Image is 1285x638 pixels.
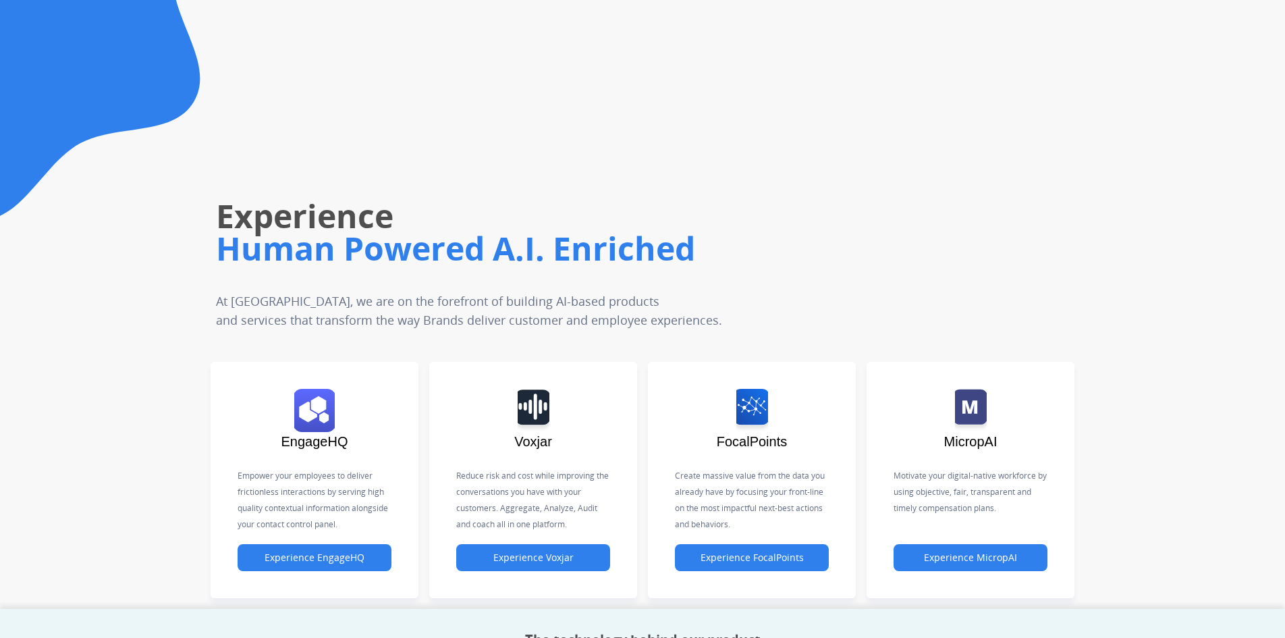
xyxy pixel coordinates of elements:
[675,544,829,571] button: Experience FocalPoints
[717,434,788,449] span: FocalPoints
[238,544,391,571] button: Experience EngageHQ
[456,544,610,571] button: Experience Voxjar
[281,434,348,449] span: EngageHQ
[456,552,610,564] a: Experience Voxjar
[238,468,391,533] p: Empower your employees to deliver frictionless interactions by serving high quality contextual in...
[955,389,987,432] img: logo
[238,552,391,564] a: Experience EngageHQ
[294,389,335,432] img: logo
[894,468,1047,516] p: Motivate your digital-native workforce by using objective, fair, transparent and timely compensat...
[216,194,907,238] h1: Experience
[675,468,829,533] p: Create massive value from the data you already have by focusing your front-line on the most impac...
[216,227,907,270] h1: Human Powered A.I. Enriched
[456,468,610,533] p: Reduce risk and cost while improving the conversations you have with your customers. Aggregate, A...
[894,552,1047,564] a: Experience MicropAI
[736,389,768,432] img: logo
[894,544,1047,571] button: Experience MicropAI
[514,434,552,449] span: Voxjar
[216,292,821,329] p: At [GEOGRAPHIC_DATA], we are on the forefront of building AI-based products and services that tra...
[944,434,997,449] span: MicropAI
[675,552,829,564] a: Experience FocalPoints
[518,389,549,432] img: logo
